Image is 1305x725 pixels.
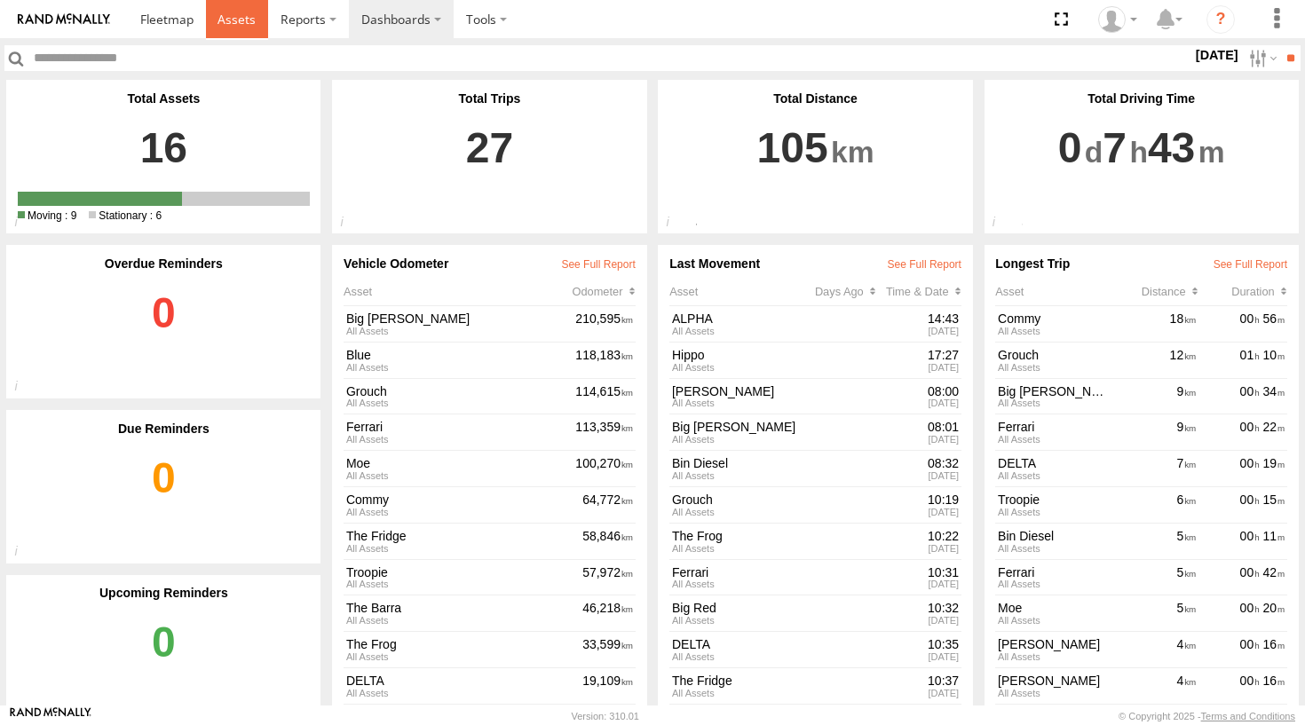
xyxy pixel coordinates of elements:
[346,363,571,373] div: View Group Details
[998,579,1107,589] div: All Assets
[346,529,578,544] a: The Fridge
[672,565,799,580] a: Ferrari
[1240,348,1260,362] span: 01
[1148,106,1225,191] span: 43
[573,345,636,374] div: 118,183
[18,600,310,716] a: 0
[89,209,162,222] span: 6
[573,453,636,483] div: 100,270
[1240,456,1260,470] span: 00
[998,637,1107,652] a: [PERSON_NAME]
[995,106,1287,177] a: 0 7 43
[672,652,799,662] div: All Assets
[18,106,310,187] a: 16
[580,490,635,519] div: 64,772
[998,398,1107,408] div: All Assets
[346,348,571,363] a: Blue
[346,674,578,689] a: DELTA
[672,398,799,408] div: All Assets
[875,327,959,336] div: [DATE]
[346,579,578,589] div: View Group Details
[6,544,44,563] div: Total number of due reminder notifications generated from your asset reminders
[875,674,959,689] div: 10:37
[669,285,815,298] div: Asset
[1263,311,1285,326] span: 56
[344,91,636,106] div: Total Trips
[572,711,639,721] div: Version: 310.01
[346,398,571,408] div: View Group Details
[1110,634,1198,664] div: 4
[672,529,799,544] a: The Frog
[815,285,886,298] div: Click to Sort
[1110,309,1198,338] div: 18
[6,379,44,398] div: Total number of overdue notifications generated from your asset reminders
[346,435,571,445] div: View Group Details
[346,471,571,481] div: View Group Details
[672,471,799,481] div: All Assets
[580,671,635,700] div: 19,109
[998,689,1107,698] div: All Assets
[672,384,799,399] a: [PERSON_NAME]
[10,707,91,725] a: Visit our Website
[1201,711,1295,721] a: Terms and Conditions
[1263,456,1285,470] span: 19
[1263,637,1285,651] span: 16
[1110,285,1198,298] div: Click to Sort
[1110,598,1198,627] div: 5
[18,422,310,436] div: Due Reminders
[998,565,1107,580] a: Ferrari
[18,436,310,552] a: 0
[875,493,959,508] div: 10:19
[346,652,578,662] div: View Group Details
[672,544,799,554] div: All Assets
[18,586,310,600] div: Upcoming Reminders
[998,384,1107,399] a: Big [PERSON_NAME]
[1192,45,1242,65] label: [DATE]
[1110,382,1198,411] div: 9
[875,398,959,408] div: [DATE]
[875,456,959,471] div: 08:32
[346,456,571,471] a: Moe
[1240,674,1260,688] span: 00
[346,311,571,327] a: Big [PERSON_NAME]
[18,209,76,222] span: 9
[1240,311,1260,326] span: 00
[1092,6,1143,33] div: myBins Admin
[875,311,959,327] div: 14:43
[1263,601,1285,615] span: 20
[672,689,799,698] div: All Assets
[580,563,635,592] div: 57,972
[1198,285,1287,298] div: Click to Sort
[672,674,799,689] a: The Fridge
[998,529,1107,544] a: Bin Diesel
[998,327,1107,336] div: All Assets
[875,363,959,373] div: [DATE]
[995,285,1110,298] div: Asset
[998,493,1107,508] a: Troopie
[672,420,799,435] a: Big [PERSON_NAME]
[18,13,110,26] img: rand-logo.svg
[875,529,959,544] div: 10:22
[346,637,578,652] a: The Frog
[573,418,636,447] div: 113,359
[580,526,635,556] div: 58,846
[346,565,578,580] a: Troopie
[346,689,578,698] div: View Group Details
[1110,563,1198,592] div: 5
[1103,106,1148,191] span: 7
[998,456,1107,471] a: DELTA
[346,544,578,554] div: View Group Details
[998,652,1107,662] div: All Assets
[346,601,578,616] a: The Barra
[875,579,959,589] div: [DATE]
[875,565,959,580] div: 10:31
[875,384,959,399] div: 08:00
[672,456,799,471] a: Bin Diesel
[1119,711,1295,721] div: © Copyright 2025 -
[344,285,572,298] div: Asset
[573,382,636,411] div: 114,615
[672,508,799,517] div: All Assets
[1110,490,1198,519] div: 6
[1110,453,1198,483] div: 7
[875,544,959,554] div: [DATE]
